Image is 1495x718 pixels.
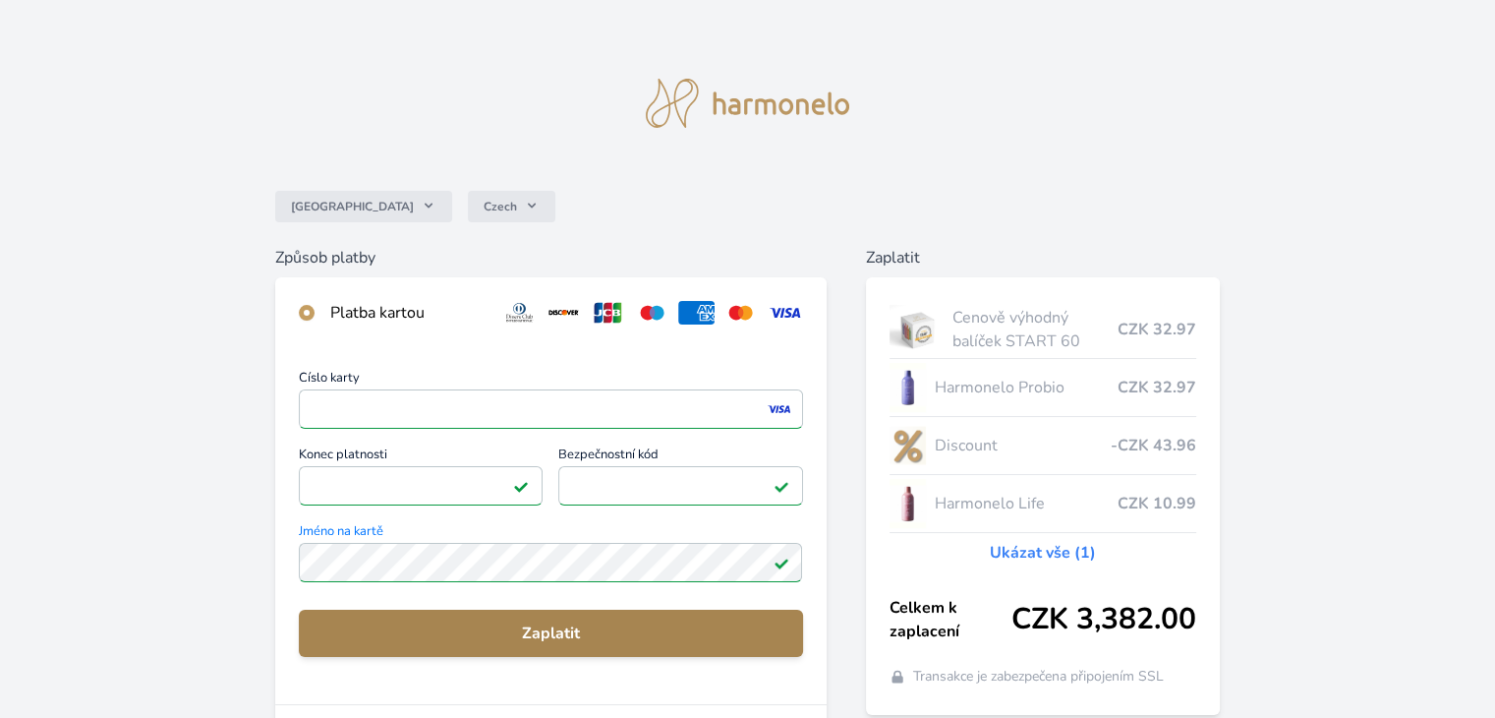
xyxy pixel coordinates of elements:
span: Jméno na kartě [299,525,802,543]
span: Celkem k zaplacení [890,596,1011,643]
img: Platné pole [774,555,789,570]
span: Transakce je zabezpečena připojením SSL [913,667,1164,687]
span: Konec platnosti [299,449,543,466]
img: Platné pole [774,478,789,494]
img: amex.svg [678,301,715,325]
img: CLEAN_LIFE_se_stinem_x-lo.jpg [890,479,927,528]
button: [GEOGRAPHIC_DATA] [275,191,452,222]
img: Platné pole [513,478,529,494]
button: Zaplatit [299,610,802,657]
img: visa.svg [767,301,803,325]
span: Czech [484,199,517,214]
span: Cenově výhodný balíček START 60 [952,306,1117,353]
span: CZK 10.99 [1118,492,1196,515]
a: Ukázat vše (1) [990,541,1096,565]
span: Zaplatit [315,622,786,645]
div: Platba kartou [330,301,486,325]
span: Harmonelo Probio [934,376,1117,399]
img: discover.svg [546,301,582,325]
h6: Zaplatit [866,246,1220,269]
img: start.jpg [890,305,946,354]
iframe: Iframe pro bezpečnostní kód [567,472,793,500]
span: CZK 3,382.00 [1011,602,1196,637]
span: -CZK 43.96 [1111,434,1196,457]
span: CZK 32.97 [1118,376,1196,399]
input: Jméno na kartěPlatné pole [299,543,802,582]
img: visa [766,400,792,418]
iframe: Iframe pro číslo karty [308,395,793,423]
img: maestro.svg [634,301,670,325]
h6: Způsob platby [275,246,826,269]
img: discount-lo.png [890,421,927,470]
img: CLEAN_PROBIO_se_stinem_x-lo.jpg [890,363,927,412]
iframe: Iframe pro datum vypršení platnosti [308,472,534,500]
span: Discount [934,434,1110,457]
button: Czech [468,191,555,222]
img: mc.svg [722,301,759,325]
img: logo.svg [646,79,850,128]
span: Bezpečnostní kód [558,449,802,466]
img: diners.svg [501,301,538,325]
span: Harmonelo Life [934,492,1117,515]
span: [GEOGRAPHIC_DATA] [291,199,414,214]
img: jcb.svg [590,301,626,325]
span: Číslo karty [299,372,802,389]
span: CZK 32.97 [1118,318,1196,341]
